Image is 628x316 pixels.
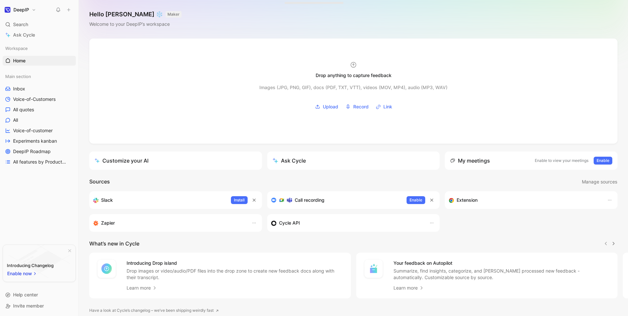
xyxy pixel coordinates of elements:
span: Inbox [13,86,25,92]
div: Record & transcribe meetings from Zoom, Meet & Teams. [271,196,402,204]
a: Have a look at Cycle’s changelog – we’ve been shipping weirdly fast [89,307,219,314]
a: Learn more [127,284,157,292]
span: Manage sources [582,178,617,186]
button: MAKER [166,11,182,18]
span: All [13,117,18,123]
a: All [3,115,76,125]
div: Introducing Changelog [7,261,54,269]
span: Voice-of-customer [13,127,53,134]
div: Sync customers & send feedback from custom sources. Get inspired by our favorite use case [271,219,423,227]
a: All features by Product area [3,157,76,167]
h1: Hello [PERSON_NAME] ❄️ [89,10,182,18]
h3: Extension [457,196,478,204]
img: DeepIP [4,7,11,13]
div: Workspace [3,43,76,53]
a: DeepIP Roadmap [3,147,76,156]
span: Voice-of-Customers [13,96,56,103]
h3: Slack [101,196,113,204]
span: Record [353,103,369,111]
div: Images (JPG, PNG, GIF), docs (PDF, TXT, VTT), videos (MOV, MP4), audio (MP3, WAV) [259,84,447,91]
span: All features by Product area [13,159,67,165]
span: Enable now [7,270,33,277]
div: Main section [3,71,76,81]
div: Search [3,20,76,29]
span: Enable [410,197,422,203]
span: Link [383,103,392,111]
button: Install [231,196,248,204]
div: My meetings [450,157,490,165]
button: Manage sources [582,178,618,186]
a: Customize your AI [89,151,262,170]
button: Link [374,102,394,112]
h4: Introducing Drop island [127,259,343,267]
div: Welcome to your DeepIP’s workspace [89,20,182,28]
span: All quotes [13,106,34,113]
button: Enable [594,157,612,165]
a: Voice-of-Customers [3,94,76,104]
span: Experiments kanban [13,138,57,144]
p: Enable to view your meetings [535,157,588,164]
p: Drop images or video/audio/PDF files into the drop zone to create new feedback docs along with th... [127,268,343,281]
h3: Zapier [101,219,115,227]
div: Help center [3,290,76,300]
h4: Your feedback on Autopilot [393,259,610,267]
span: Enable [597,157,609,164]
a: Inbox [3,84,76,94]
div: Sync your customers, send feedback and get updates in Slack [93,196,226,204]
button: Enable [407,196,425,204]
h2: What’s new in Cycle [89,240,139,247]
a: Voice-of-customer [3,126,76,135]
span: Search [13,21,28,28]
a: Experiments kanban [3,136,76,146]
span: Ask Cycle [13,31,35,39]
button: Upload [313,102,340,112]
img: bg-BLZuj68n.svg [9,245,70,278]
button: Record [343,102,371,112]
div: Capture feedback from anywhere on the web [449,196,601,204]
span: DeepIP Roadmap [13,148,51,155]
span: Install [234,197,245,203]
span: Main section [5,73,31,80]
span: Upload [323,103,338,111]
div: Main sectionInboxVoice-of-CustomersAll quotesAllVoice-of-customerExperiments kanbanDeepIP Roadmap... [3,71,76,167]
a: Learn more [393,284,424,292]
h3: Cycle API [279,219,300,227]
div: Ask Cycle [272,157,306,165]
div: Customize your AI [95,157,148,165]
div: Invite member [3,301,76,311]
h1: DeepIP [13,7,29,13]
span: Home [13,57,26,64]
button: Ask Cycle [267,151,440,170]
p: Summarize, find insights, categorize, and [PERSON_NAME] processed new feedback - automatically. C... [393,268,610,281]
span: Help center [13,292,38,297]
button: DeepIPDeepIP [3,5,38,14]
button: Enable now [7,269,38,278]
div: Capture feedback from thousands of sources with Zapier (survey results, recordings, sheets, etc). [93,219,245,227]
a: All quotes [3,105,76,115]
h3: Call recording [295,196,324,204]
span: Invite member [13,303,44,308]
a: Home [3,56,76,66]
div: Drop anything to capture feedback [316,71,392,79]
a: Ask Cycle [3,30,76,40]
h2: Sources [89,178,110,186]
span: Workspace [5,45,28,52]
